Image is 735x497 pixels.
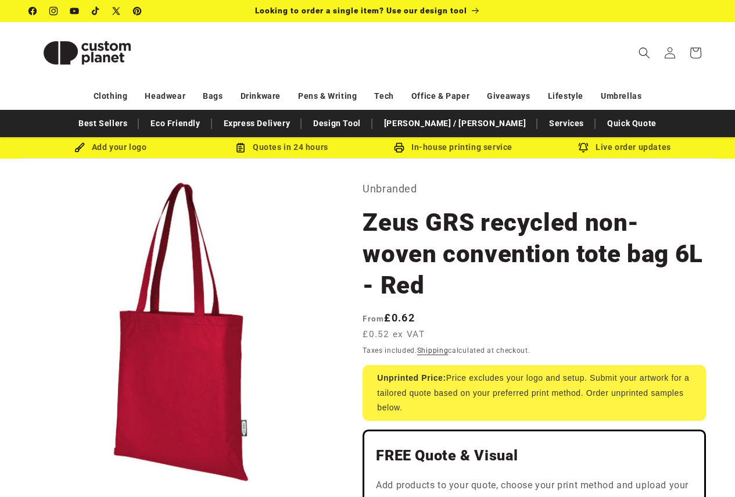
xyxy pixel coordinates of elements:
a: Giveaways [487,86,530,106]
img: In-house printing [394,142,404,153]
a: Drinkware [241,86,281,106]
div: Add your logo [25,140,196,155]
a: Office & Paper [411,86,469,106]
span: £0.52 ex VAT [363,328,425,341]
img: Order updates [578,142,589,153]
span: From [363,314,384,323]
span: Looking to order a single item? Use our design tool [255,6,467,15]
h2: FREE Quote & Visual [376,446,693,465]
img: Brush Icon [74,142,85,153]
a: Design Tool [307,113,367,134]
a: Services [543,113,590,134]
a: Headwear [145,86,185,106]
div: Taxes included. calculated at checkout. [363,345,706,356]
p: Unbranded [363,180,706,198]
a: Pens & Writing [298,86,357,106]
summary: Search [632,40,657,66]
a: Clothing [94,86,128,106]
div: In-house printing service [368,140,539,155]
img: Order Updates Icon [235,142,246,153]
a: Shipping [417,346,449,355]
a: [PERSON_NAME] / [PERSON_NAME] [378,113,532,134]
media-gallery: Gallery Viewer [29,180,334,484]
a: Tech [374,86,393,106]
strong: Unprinted Price: [377,373,446,382]
a: Eco Friendly [145,113,206,134]
a: Custom Planet [25,22,150,83]
a: Express Delivery [218,113,296,134]
a: Best Sellers [73,113,133,134]
a: Umbrellas [601,86,641,106]
a: Quick Quote [601,113,662,134]
h1: Zeus GRS recycled non-woven convention tote bag 6L - Red [363,207,706,301]
div: Price excludes your logo and setup. Submit your artwork for a tailored quote based on your prefer... [363,365,706,421]
strong: £0.62 [363,312,415,324]
a: Lifestyle [548,86,583,106]
img: Custom Planet [29,27,145,79]
a: Bags [203,86,223,106]
div: Quotes in 24 hours [196,140,368,155]
div: Live order updates [539,140,711,155]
